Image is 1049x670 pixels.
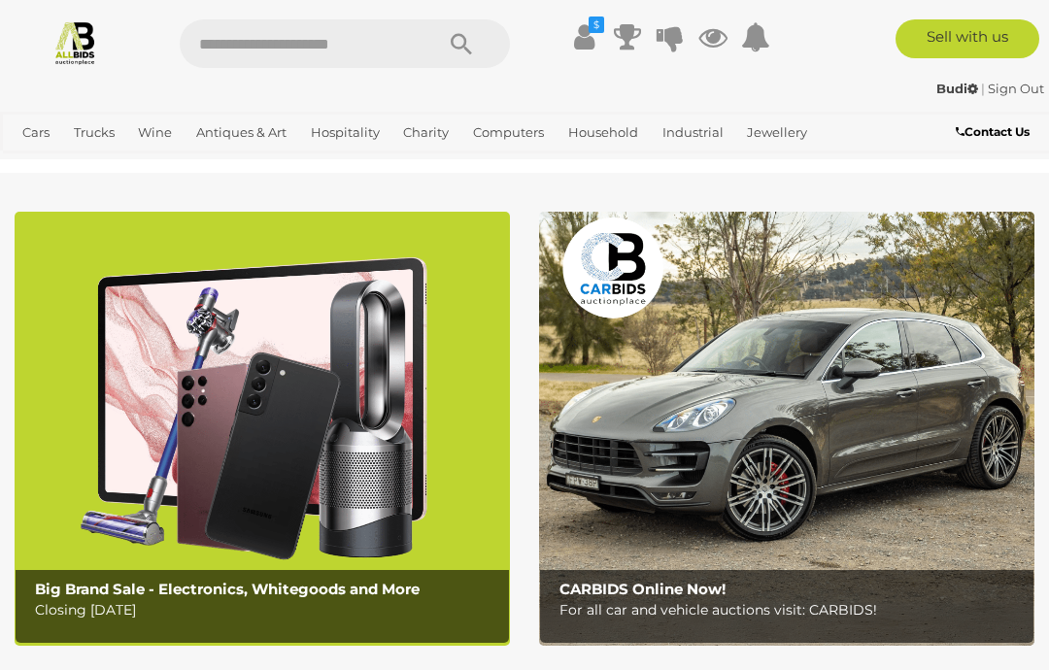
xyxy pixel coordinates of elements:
[76,149,131,181] a: Sports
[739,117,815,149] a: Jewellery
[188,117,294,149] a: Antiques & Art
[66,117,122,149] a: Trucks
[35,598,499,622] p: Closing [DATE]
[655,117,731,149] a: Industrial
[413,19,510,68] button: Search
[559,580,726,598] b: CARBIDS Online Now!
[589,17,604,33] i: $
[896,19,1040,58] a: Sell with us
[15,149,67,181] a: Office
[956,121,1034,143] a: Contact Us
[560,117,646,149] a: Household
[139,149,292,181] a: [GEOGRAPHIC_DATA]
[52,19,98,65] img: Allbids.com.au
[465,117,552,149] a: Computers
[15,212,510,646] a: Big Brand Sale - Electronics, Whitegoods and More Big Brand Sale - Electronics, Whitegoods and Mo...
[130,117,180,149] a: Wine
[559,598,1024,622] p: For all car and vehicle auctions visit: CARBIDS!
[956,124,1030,139] b: Contact Us
[539,212,1034,646] img: CARBIDS Online Now!
[936,81,981,96] a: Budi
[395,117,457,149] a: Charity
[35,580,420,598] b: Big Brand Sale - Electronics, Whitegoods and More
[15,117,57,149] a: Cars
[936,81,978,96] strong: Budi
[303,117,388,149] a: Hospitality
[981,81,985,96] span: |
[570,19,599,54] a: $
[539,212,1034,646] a: CARBIDS Online Now! CARBIDS Online Now! For all car and vehicle auctions visit: CARBIDS!
[15,212,510,646] img: Big Brand Sale - Electronics, Whitegoods and More
[988,81,1044,96] a: Sign Out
